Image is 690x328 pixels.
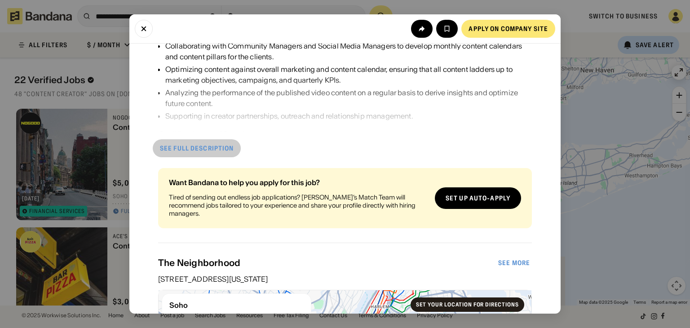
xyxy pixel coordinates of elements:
[498,260,530,266] div: See more
[135,20,153,38] button: Close
[160,145,234,151] div: See full description
[416,302,519,307] div: Set your location for directions
[169,193,428,218] div: Tired of sending out endless job applications? [PERSON_NAME]’s Match Team will recommend jobs tai...
[169,179,428,186] div: Want Bandana to help you apply for this job?
[169,301,304,310] div: Soho
[446,195,510,201] div: Set up auto-apply
[165,64,532,85] div: Optimizing content against overall marketing and content calendar, ensuring that all content ladd...
[158,275,532,283] div: [STREET_ADDRESS][US_STATE]
[165,40,532,62] div: Collaborating with Community Managers and Social Media Managers to develop monthly content calend...
[158,129,274,138] div: Qualifications and Requirements
[165,87,532,109] div: Analyzing the performance of the published video content on a regular basis to derive insights an...
[158,257,496,268] div: The Neighborhood
[165,111,532,121] div: Supporting in creator partnerships, outreach and relationship management.
[469,26,548,32] div: Apply on company site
